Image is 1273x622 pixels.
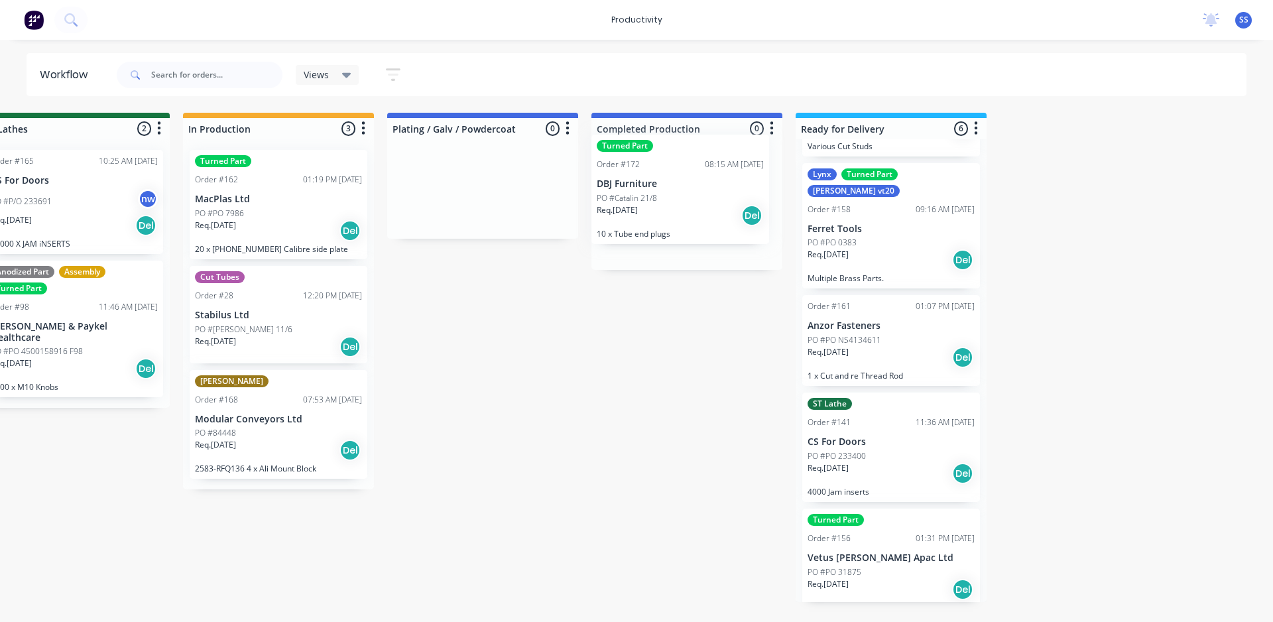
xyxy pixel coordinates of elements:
input: Search for orders... [151,62,282,88]
img: Factory [24,10,44,30]
div: Workflow [40,67,94,83]
span: SS [1239,14,1248,26]
span: Views [304,68,329,82]
div: productivity [605,10,669,30]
